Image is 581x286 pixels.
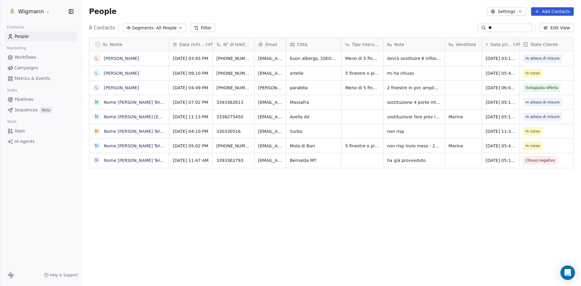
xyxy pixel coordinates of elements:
span: [DATE] 05:12 PM [486,157,516,163]
span: [EMAIL_ADDRESS][DOMAIN_NAME] [258,143,282,149]
a: Campaigns [5,63,77,73]
div: N [95,143,98,149]
a: Workflows [5,52,77,62]
span: Mola di Bari [290,143,338,149]
div: Data primo contattoCAT [482,38,519,51]
span: sostituzione fare prev in pvc e tt bianco 9 pezzi di cui una veranda - condominio 1 piano - forn ... [387,114,441,120]
span: dovrà sostituire 8 infissi - ma risentire ad ottobre- ora legno doppi infissi - vorrebbe allumini... [387,55,441,61]
span: Segments: [132,25,155,31]
span: In attesa di misure [526,55,560,61]
span: Chiuso negativo [526,157,555,163]
span: [DATE] 09:10 PM [173,70,209,76]
span: Note [394,41,404,48]
a: AI Agents [5,136,77,146]
span: 3393362613 [216,99,251,105]
span: Città [297,41,307,48]
a: Help & Support [44,273,78,278]
div: N [95,128,98,134]
span: Sequences [15,107,38,113]
div: Email [254,38,286,51]
span: Pipelines [15,96,33,103]
button: Settings [487,7,526,16]
span: In attesa di misure [526,99,560,105]
span: 2 finestre in pvc ampliamento casa in campagna - primo preventivo - il resto della casa ha infiss... [387,85,441,91]
span: In corso [526,128,540,134]
span: [DATE] 04:10 PM [173,128,209,134]
span: Marina [448,143,478,149]
span: Contacts [4,23,27,32]
span: AI Agents [15,138,35,145]
span: Venditore [456,41,476,48]
span: In corso [526,70,540,76]
span: In corso [526,143,540,149]
button: Add Contacts [531,7,574,16]
span: 5 finestre o più di 5 [345,143,379,149]
span: [DATE] 03:45 PM [173,55,209,61]
img: 1630668995401.jpeg [8,8,16,15]
div: Data richiestaCAT [169,38,212,51]
a: [PERSON_NAME] [104,71,139,76]
span: In attesa di misure [526,114,560,120]
span: Stato Cliente [530,41,558,48]
span: Meno di 5 finestre [345,55,379,61]
div: Nome [89,38,169,51]
span: [EMAIL_ADDRESS][DOMAIN_NAME] [258,55,282,61]
span: [DATE] 05:02 PM [173,143,209,149]
div: N [95,157,98,163]
span: ortelle [290,70,338,76]
span: [DATE] 05:40 PM [486,143,516,149]
span: Data richiesta [179,41,205,48]
span: Beta [40,107,52,113]
button: Filter [190,24,215,32]
span: Sviluppata offerta [526,85,558,91]
button: Edit View [540,24,574,32]
span: CAT [206,42,213,47]
span: [PHONE_NUMBER] [216,70,251,76]
span: [EMAIL_ADDRESS][DOMAIN_NAME] [258,157,282,163]
span: Meno di 5 finestre [345,85,379,91]
div: L [95,84,98,91]
span: Avella AV [290,114,338,120]
div: Note [383,38,445,51]
span: [DATE] 07:02 PM [173,99,209,105]
span: [PHONE_NUMBER] [216,143,251,149]
span: CAT [513,42,520,47]
span: [DATE] 11:13 PM [173,114,209,120]
span: [EMAIL_ADDRESS][DOMAIN_NAME] [258,70,282,76]
span: Tipo intervento [352,41,379,48]
span: Workflows [15,54,36,61]
span: [PERSON_NAME][EMAIL_ADDRESS][DOMAIN_NAME] [258,85,282,91]
span: 3338275450 [216,114,251,120]
span: Wigmann [18,8,44,15]
span: Nome [110,41,122,48]
span: [DATE] 05:17 PM [486,114,516,120]
a: SequencesBeta [5,105,77,115]
span: Massafra [290,99,338,105]
div: Venditore [445,38,482,51]
span: sostituzione 4 porte interne pt bianche - sola fornitura - non ha urgenza - non ha idea della spe... [387,99,441,105]
span: Bernalda MT [290,157,338,163]
a: Nome [PERSON_NAME] Telefono [PHONE_NUMBER] [GEOGRAPHIC_DATA] (Mt) Email [EMAIL_ADDRESS][DOMAIN_NA... [104,158,570,163]
span: N° di telefono [223,41,251,48]
span: [EMAIL_ADDRESS][DOMAIN_NAME] [258,99,282,105]
a: [PERSON_NAME] [104,56,139,61]
span: Help & Support [50,273,78,278]
div: N [95,113,98,120]
a: Pipelines [5,94,77,104]
span: Sales [4,86,20,95]
div: Città [286,38,341,51]
span: 5 finestre o più di 5 [345,70,379,76]
span: Marketing [4,44,29,53]
a: People [5,31,77,41]
span: Data primo contatto [491,41,512,48]
span: Tools [4,117,19,126]
span: parabita [290,85,338,91]
span: [DATE] 06:09 PM [486,85,516,91]
div: Tipo intervento [342,38,383,51]
div: Open Intercom Messenger [560,265,575,280]
div: grid [89,51,169,275]
div: N° di telefono [213,38,254,51]
div: l [95,55,98,62]
span: 3393362793 [216,157,251,163]
span: [DATE] 05:11 PM [486,99,516,105]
